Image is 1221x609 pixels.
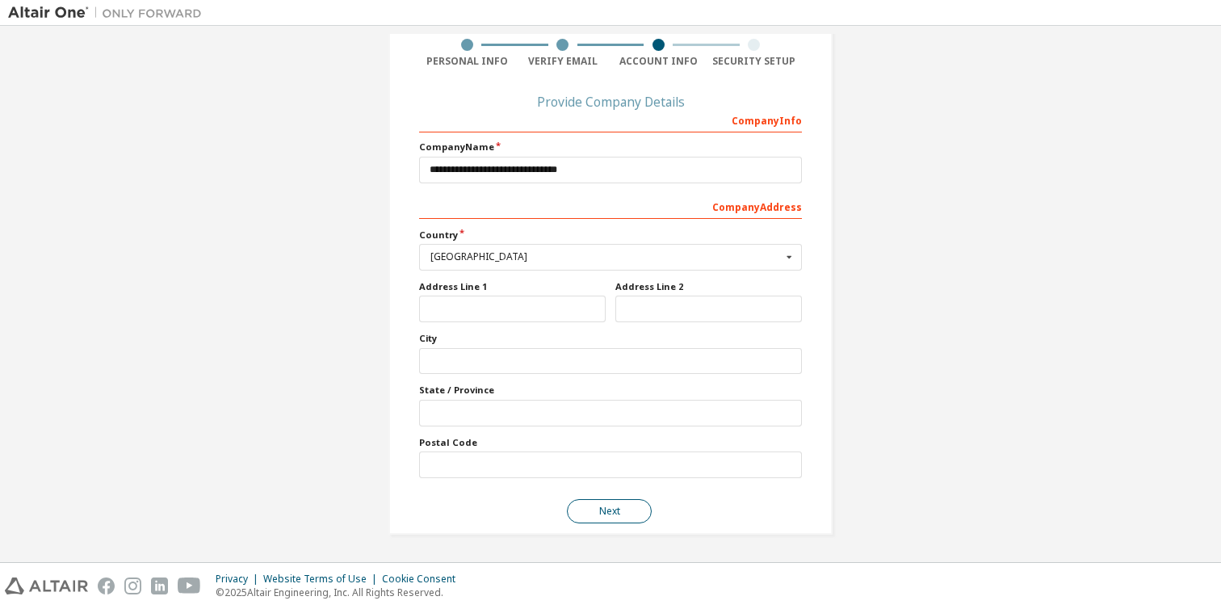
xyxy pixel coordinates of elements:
div: Provide Company Details [419,97,802,107]
img: facebook.svg [98,577,115,594]
div: Account Info [610,55,707,68]
label: State / Province [419,384,802,397]
div: Personal Info [419,55,515,68]
label: Address Line 1 [419,280,606,293]
p: © 2025 Altair Engineering, Inc. All Rights Reserved. [216,586,465,599]
label: Address Line 2 [615,280,802,293]
div: Company Info [419,107,802,132]
button: Next [567,499,652,523]
div: Website Terms of Use [263,573,382,586]
img: linkedin.svg [151,577,168,594]
label: Country [419,229,802,241]
img: altair_logo.svg [5,577,88,594]
div: Privacy [216,573,263,586]
img: instagram.svg [124,577,141,594]
div: Verify Email [515,55,611,68]
label: City [419,332,802,345]
img: youtube.svg [178,577,201,594]
label: Postal Code [419,436,802,449]
div: Security Setup [707,55,803,68]
div: Cookie Consent [382,573,465,586]
div: Company Address [419,193,802,219]
img: Altair One [8,5,210,21]
label: Company Name [419,141,802,153]
div: [GEOGRAPHIC_DATA] [430,252,782,262]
